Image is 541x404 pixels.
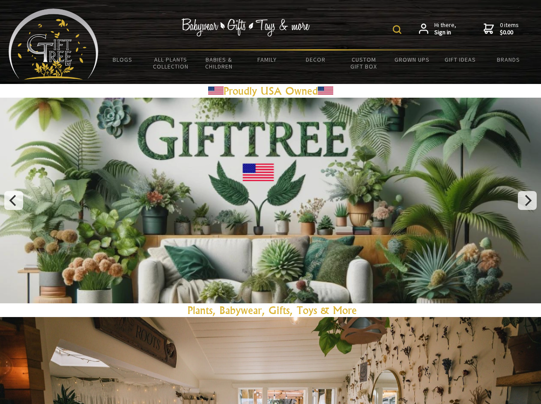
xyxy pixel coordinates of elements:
a: Brands [484,51,533,69]
a: All Plants Collection [147,51,195,75]
strong: Sign in [434,29,456,36]
strong: $0.00 [500,29,519,36]
a: Grown Ups [388,51,436,69]
a: Hi there,Sign in [419,21,456,36]
img: product search [393,25,401,34]
a: Proudly USA Owned [224,84,318,97]
button: Next [518,191,537,210]
a: Decor [291,51,340,69]
a: Babies & Children [195,51,243,75]
img: Babywear - Gifts - Toys & more [182,18,310,36]
span: 0 items [500,21,519,36]
button: Previous [4,191,23,210]
img: Babyware - Gifts - Toys and more... [9,9,99,80]
a: Custom Gift Box [340,51,388,75]
a: Plants, Babywear, Gifts, Toys & Mor [188,304,352,317]
a: Family [243,51,292,69]
a: Gift Ideas [436,51,484,69]
a: 0 items$0.00 [484,21,519,36]
span: Hi there, [434,21,456,36]
a: BLOGS [99,51,147,69]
